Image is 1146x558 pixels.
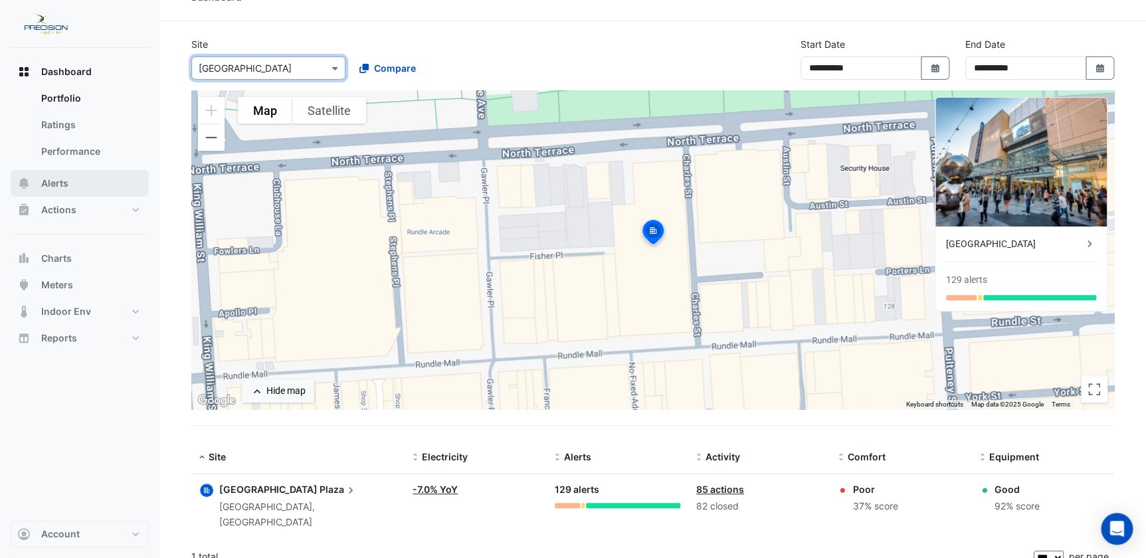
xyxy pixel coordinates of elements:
div: 129 alerts [555,482,680,498]
div: [GEOGRAPHIC_DATA], [GEOGRAPHIC_DATA] [219,500,397,530]
span: Equipment [989,451,1039,462]
app-icon: Alerts [17,177,31,190]
div: Good [995,482,1040,496]
a: Ratings [31,112,149,138]
app-icon: Actions [17,203,31,217]
app-icon: Reports [17,331,31,345]
span: Plaza [320,482,357,497]
span: Charts [41,252,72,265]
span: [GEOGRAPHIC_DATA] [219,484,318,495]
div: Open Intercom Messenger [1101,513,1133,545]
button: Charts [11,245,149,272]
a: Click to see this area on Google Maps [195,392,239,409]
img: Google [195,392,239,409]
app-icon: Charts [17,252,31,265]
span: Indoor Env [41,305,91,318]
button: Account [11,521,149,547]
span: Site [209,451,226,462]
app-icon: Meters [17,278,31,292]
button: Show satellite imagery [292,97,366,124]
span: Account [41,527,80,541]
div: Hide map [266,384,306,398]
a: 85 actions [696,484,744,495]
div: 92% score [995,499,1040,514]
span: Compare [374,61,416,75]
img: Company Logo [16,11,76,37]
a: Terms (opens in new tab) [1052,401,1070,408]
fa-icon: Select Date [929,62,941,74]
div: 129 alerts [946,273,987,287]
span: Comfort [847,451,885,462]
button: Zoom in [198,97,225,124]
div: Poor [852,482,898,496]
button: Show street map [238,97,292,124]
div: [GEOGRAPHIC_DATA] [946,237,1083,251]
div: Dashboard [11,85,149,170]
label: Site [191,37,208,51]
button: Compare [351,56,425,80]
button: Keyboard shortcuts [906,400,963,409]
button: Alerts [11,170,149,197]
img: Adelaide Central Plaza [935,98,1107,227]
span: Electricity [422,451,468,462]
button: Dashboard [11,58,149,85]
button: Indoor Env [11,298,149,325]
span: Map data ©2025 Google [971,401,1044,408]
button: Meters [11,272,149,298]
button: Reports [11,325,149,351]
span: Alerts [564,451,591,462]
button: Toggle fullscreen view [1081,376,1107,403]
app-icon: Dashboard [17,65,31,78]
label: Start Date [801,37,845,51]
div: 82 closed [696,499,822,514]
button: Hide map [242,379,314,403]
a: -7.0% YoY [413,484,458,495]
span: Actions [41,203,76,217]
span: Meters [41,278,73,292]
div: 37% score [852,499,898,514]
span: Activity [706,451,740,462]
app-icon: Indoor Env [17,305,31,318]
span: Alerts [41,177,68,190]
span: Reports [41,331,77,345]
button: Zoom out [198,124,225,151]
a: Portfolio [31,85,149,112]
button: Actions [11,197,149,223]
label: End Date [965,37,1005,51]
span: Dashboard [41,65,92,78]
img: site-pin-selected.svg [638,218,668,250]
a: Performance [31,138,149,165]
fa-icon: Select Date [1094,62,1106,74]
